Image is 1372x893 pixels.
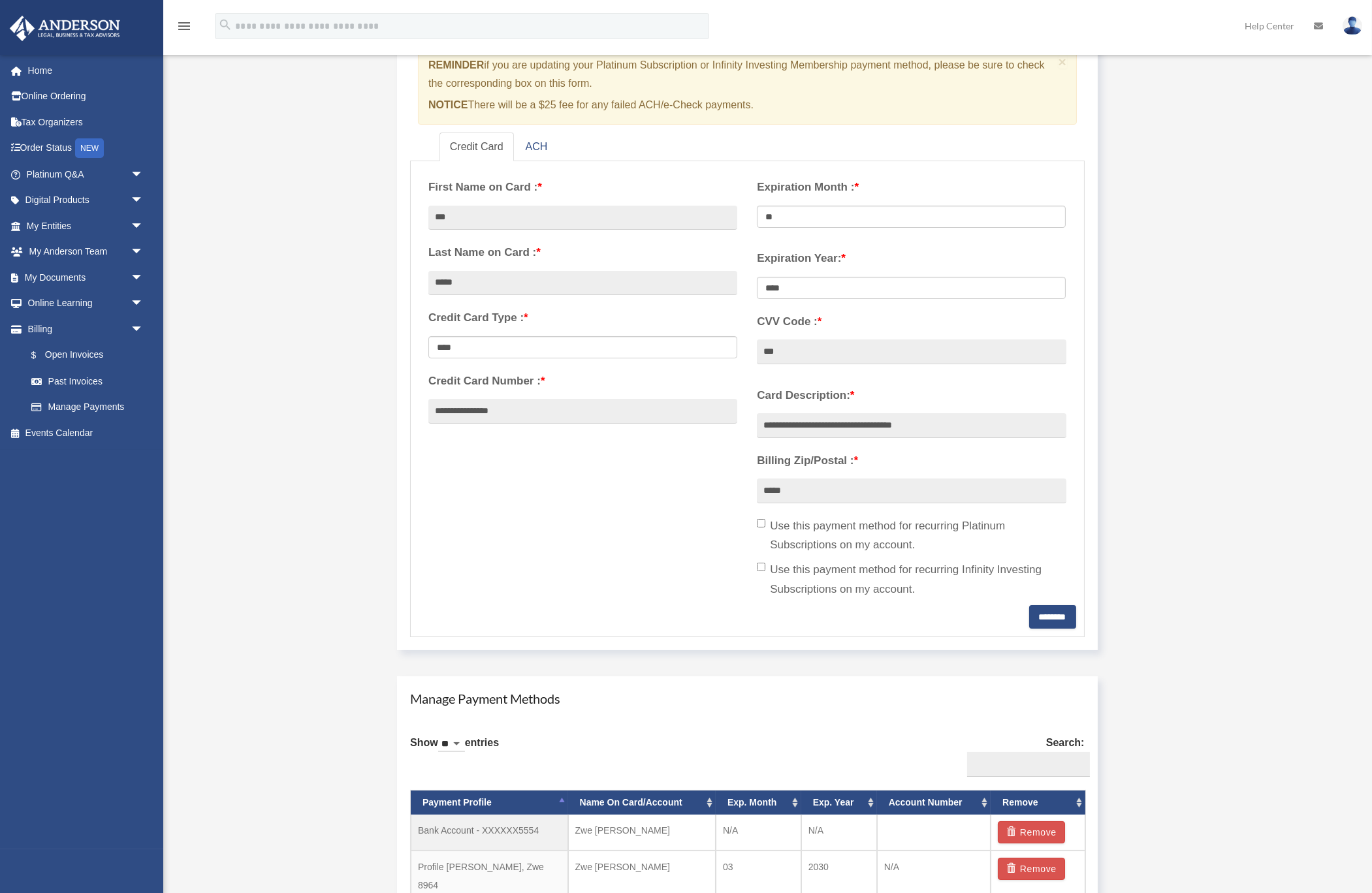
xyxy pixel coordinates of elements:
[998,858,1065,880] button: Remove
[962,734,1085,777] label: Search:
[1059,55,1067,69] button: Close
[411,815,568,851] td: Bank Account - XXXXXX5554
[176,23,192,34] a: menu
[18,342,163,369] a: $Open Invoices
[9,187,163,213] a: Digital Productsarrow_drop_down
[428,308,737,328] label: Credit Card Type :
[131,213,157,240] span: arrow_drop_down
[428,99,468,110] strong: NOTICE
[428,59,484,70] strong: REMINDER
[9,161,163,187] a: Platinum Q&Aarrow_drop_down
[1343,16,1362,35] img: User Pic
[757,563,765,571] input: Use this payment method for recurring Infinity Investing Subscriptions on my account.
[75,138,104,158] div: NEW
[428,371,737,391] label: Credit Card Number :
[18,368,163,394] a: Past Invoices
[9,84,163,110] a: Online Ordering
[757,560,1066,599] label: Use this payment method for recurring Infinity Investing Subscriptions on my account.
[757,451,1066,471] label: Billing Zip/Postal :
[176,18,192,34] i: menu
[9,239,163,265] a: My Anderson Teamarrow_drop_down
[428,96,1053,114] p: There will be a $25 fee for any failed ACH/e-Check payments.
[411,791,568,815] th: Payment Profile: activate to sort column descending
[716,815,801,851] td: N/A
[757,516,1066,556] label: Use this payment method for recurring Platinum Subscriptions on my account.
[131,290,157,317] span: arrow_drop_down
[998,821,1065,843] button: Remove
[716,791,801,815] th: Exp. Month: activate to sort column ascending
[801,791,877,815] th: Exp. Year: activate to sort column ascending
[757,249,1066,268] label: Expiration Year:
[428,178,737,197] label: First Name on Card :
[967,752,1090,777] input: Search:
[18,394,157,420] a: Manage Payments
[757,178,1066,197] label: Expiration Month :
[568,815,716,851] td: Zwe [PERSON_NAME]
[410,734,499,765] label: Show entries
[6,16,124,41] img: Anderson Advisors Platinum Portal
[801,815,877,851] td: N/A
[131,187,157,214] span: arrow_drop_down
[9,213,163,239] a: My Entitiesarrow_drop_down
[757,312,1066,332] label: CVV Code :
[131,316,157,343] span: arrow_drop_down
[9,420,163,446] a: Events Calendar
[515,133,558,162] a: ACH
[757,386,1066,405] label: Card Description:
[39,347,45,364] span: $
[9,264,163,290] a: My Documentsarrow_drop_down
[418,46,1077,125] div: if you are updating your Platinum Subscription or Infinity Investing Membership payment method, p...
[9,109,163,135] a: Tax Organizers
[877,791,991,815] th: Account Number: activate to sort column ascending
[428,243,737,262] label: Last Name on Card :
[439,133,514,162] a: Credit Card
[9,316,163,342] a: Billingarrow_drop_down
[410,689,1085,708] h4: Manage Payment Methods
[9,57,163,84] a: Home
[9,290,163,317] a: Online Learningarrow_drop_down
[218,18,232,32] i: search
[1059,54,1067,69] span: ×
[131,161,157,188] span: arrow_drop_down
[131,264,157,291] span: arrow_drop_down
[438,737,465,752] select: Showentries
[757,519,765,527] input: Use this payment method for recurring Platinum Subscriptions on my account.
[568,791,716,815] th: Name On Card/Account: activate to sort column ascending
[991,791,1085,815] th: Remove: activate to sort column ascending
[9,135,163,162] a: Order StatusNEW
[131,239,157,266] span: arrow_drop_down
